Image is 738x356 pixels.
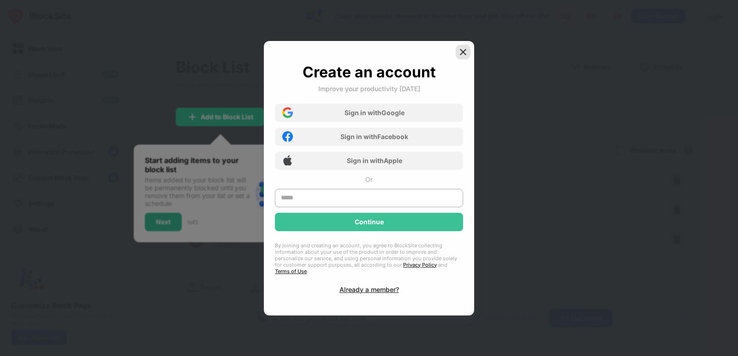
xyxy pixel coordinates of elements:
div: Create an account [303,63,436,81]
img: apple-icon.png [282,155,293,166]
a: Terms of Use [275,268,307,274]
div: Sign in with Apple [347,157,402,164]
div: Or [365,175,373,183]
a: Privacy Policy [403,262,437,268]
div: Continue [355,218,384,226]
div: Sign in with Facebook [340,133,408,140]
div: Improve your productivity [DATE] [318,85,420,93]
div: Sign in with Google [345,109,405,117]
img: facebook-icon.png [282,131,293,142]
div: Already a member? [339,286,399,293]
img: google-icon.png [282,107,293,118]
div: By joining and creating an account, you agree to BlockSite collecting information about your use ... [275,242,463,274]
